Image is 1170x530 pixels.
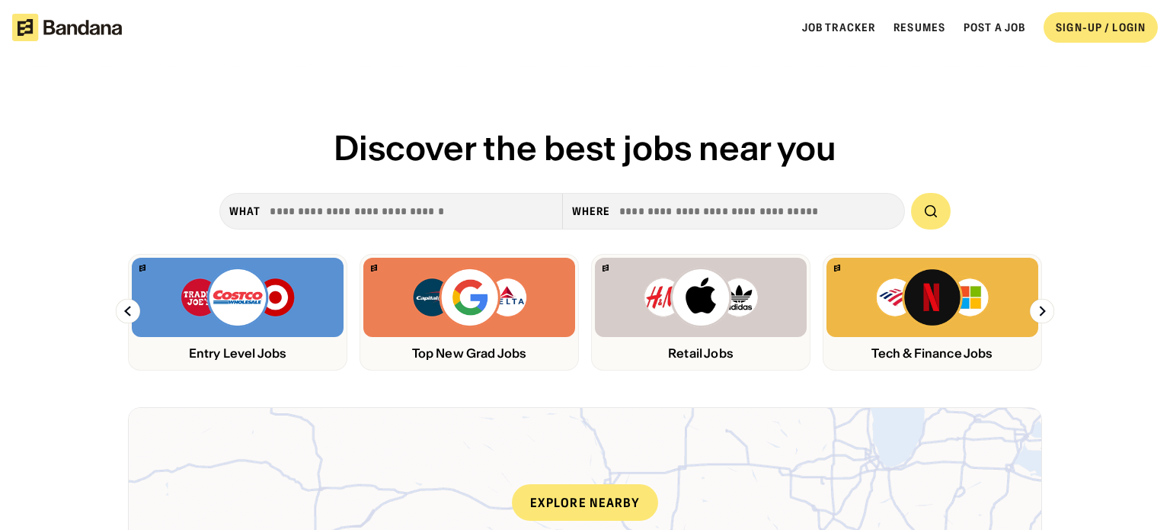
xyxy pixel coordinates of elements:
div: Top New Grad Jobs [363,346,575,361]
a: Bandana logoTrader Joe’s, Costco, Target logosEntry Level Jobs [128,254,347,371]
img: Bandana logotype [12,14,122,41]
a: Bandana logoH&M, Apply, Adidas logosRetail Jobs [591,254,810,371]
img: Bank of America, Netflix, Microsoft logos [875,267,990,328]
img: Right Arrow [1030,299,1054,323]
div: what [229,204,261,218]
a: Post a job [964,21,1025,34]
img: Capital One, Google, Delta logos [411,267,527,328]
a: Job Tracker [802,21,875,34]
div: Tech & Finance Jobs [826,346,1038,361]
img: Trader Joe’s, Costco, Target logos [180,267,296,328]
a: Bandana logoBank of America, Netflix, Microsoft logosTech & Finance Jobs [823,254,1042,371]
div: Where [572,204,611,218]
a: Resumes [893,21,945,34]
img: Left Arrow [116,299,140,323]
div: SIGN-UP / LOGIN [1056,21,1146,34]
div: Entry Level Jobs [132,346,344,361]
a: Bandana logoCapital One, Google, Delta logosTop New Grad Jobs [360,254,579,371]
div: Retail Jobs [595,346,807,361]
img: H&M, Apply, Adidas logos [643,267,759,328]
div: Explore nearby [512,484,658,521]
img: Bandana logo [371,265,377,271]
img: Bandana logo [603,265,609,271]
span: Discover the best jobs near you [334,127,836,169]
img: Bandana logo [139,265,145,271]
img: Bandana logo [834,265,840,271]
